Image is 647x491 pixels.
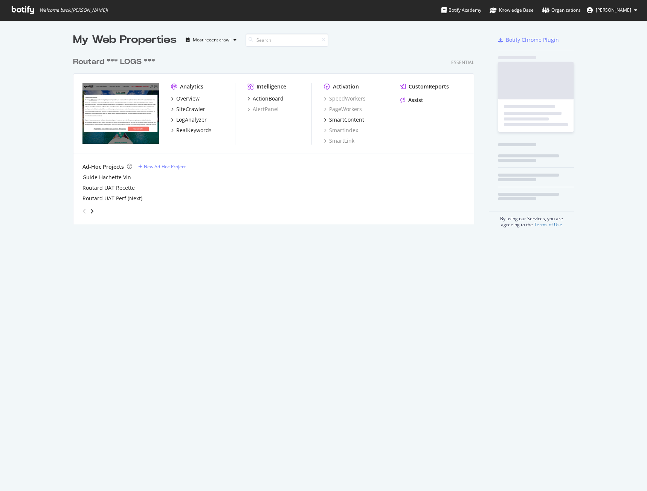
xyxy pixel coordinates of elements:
div: angle-right [89,207,95,215]
div: SmartContent [329,116,364,124]
a: Overview [171,95,200,102]
div: Botify Chrome Plugin [506,36,559,44]
div: Assist [408,96,423,104]
div: By using our Services, you are agreeing to the [489,212,574,228]
div: Organizations [542,6,581,14]
a: Terms of Use [534,221,562,228]
a: CustomReports [400,83,449,90]
a: Assist [400,96,423,104]
a: PageWorkers [324,105,362,113]
div: SiteCrawler [176,105,205,113]
div: Botify Academy [441,6,481,14]
a: Routard UAT Recette [82,184,135,192]
div: My Web Properties [73,32,177,47]
div: New Ad-Hoc Project [144,163,186,170]
div: grid [73,47,480,224]
div: Intelligence [256,83,286,90]
a: SiteCrawler [171,105,205,113]
span: Welcome back, [PERSON_NAME] ! [40,7,108,13]
a: SmartLink [324,137,354,145]
a: SmartContent [324,116,364,124]
button: [PERSON_NAME] [581,4,643,16]
a: RealKeywords [171,127,212,134]
a: Guide Hachette Vin [82,174,131,181]
button: Most recent crawl [183,34,240,46]
div: RealKeywords [176,127,212,134]
div: LogAnalyzer [176,116,207,124]
div: Overview [176,95,200,102]
div: ActionBoard [253,95,284,102]
a: Botify Chrome Plugin [498,36,559,44]
div: Essential [451,59,474,66]
div: Ad-Hoc Projects [82,163,124,171]
div: CustomReports [409,83,449,90]
a: AlertPanel [247,105,279,113]
span: Benoit Legeret [596,7,631,13]
a: LogAnalyzer [171,116,207,124]
div: Activation [333,83,359,90]
div: Most recent crawl [193,38,230,42]
div: angle-left [79,205,89,217]
a: Routard UAT Perf (Next) [82,195,142,202]
img: routard.com [82,83,159,144]
a: SmartIndex [324,127,358,134]
a: SpeedWorkers [324,95,366,102]
a: New Ad-Hoc Project [138,163,186,170]
div: Knowledge Base [490,6,534,14]
input: Search [246,34,328,47]
div: Analytics [180,83,203,90]
a: ActionBoard [247,95,284,102]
